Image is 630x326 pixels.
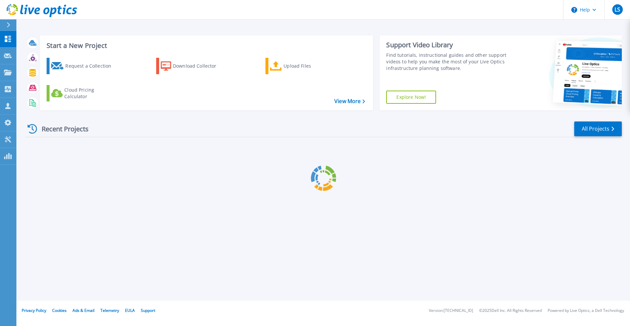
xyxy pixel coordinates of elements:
[479,309,542,313] li: © 2025 Dell Inc. All Rights Reserved
[548,309,624,313] li: Powered by Live Optics, a Dell Technology
[100,308,119,313] a: Telemetry
[125,308,135,313] a: EULA
[47,85,120,101] a: Cloud Pricing Calculator
[65,59,118,73] div: Request a Collection
[386,52,510,72] div: Find tutorials, instructional guides and other support videos to help you make the most of your L...
[47,58,120,74] a: Request a Collection
[386,91,436,104] a: Explore Now!
[47,42,365,49] h3: Start a New Project
[283,59,336,73] div: Upload Files
[73,308,94,313] a: Ads & Email
[22,308,46,313] a: Privacy Policy
[386,41,510,49] div: Support Video Library
[429,309,473,313] li: Version: [TECHNICAL_ID]
[64,87,117,100] div: Cloud Pricing Calculator
[52,308,67,313] a: Cookies
[25,121,97,137] div: Recent Projects
[574,121,622,136] a: All Projects
[156,58,229,74] a: Download Collector
[265,58,339,74] a: Upload Files
[173,59,225,73] div: Download Collector
[334,98,365,104] a: View More
[615,7,620,12] span: LS
[141,308,155,313] a: Support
